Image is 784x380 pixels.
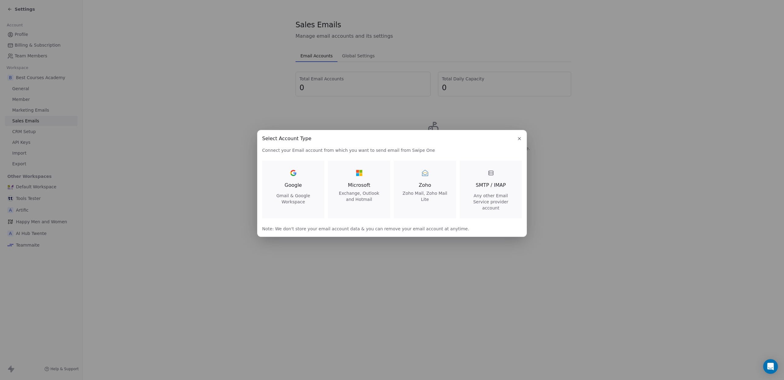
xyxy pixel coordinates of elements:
span: SMTP / IMAP [476,182,506,189]
span: Zoho Mail, Zoho Mail Lite [401,190,449,202]
span: Zoho [401,182,449,189]
span: Gmail & Google Workspace [269,193,317,205]
span: Google [285,182,302,189]
span: Select Account Type [262,135,311,142]
span: Note: We don't store your email account data & you can remove your email account at anytime. [262,226,522,232]
span: Connect your Email account from which you want to send email from Swipe One [262,147,522,153]
span: Microsoft [335,182,383,189]
span: Exchange, Outlook and Hotmail [335,190,383,202]
span: Any other Email Service provider account [467,193,514,211]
